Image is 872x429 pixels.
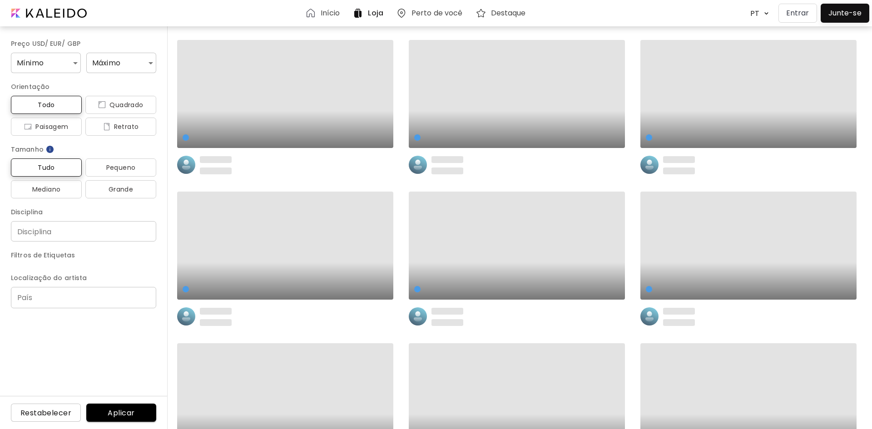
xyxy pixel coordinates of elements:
[85,158,156,177] button: Pequeno
[18,162,74,173] span: Tudo
[11,96,82,114] button: Todo
[24,123,32,130] img: icon
[11,158,82,177] button: Tudo
[85,96,156,114] button: iconQuadrado
[11,53,81,73] div: Mínimo
[476,8,530,19] a: Destaque
[94,408,149,418] span: Aplicar
[11,250,156,261] h6: Filtros de Etiquetas
[305,8,344,19] a: Início
[85,180,156,198] button: Grande
[85,118,156,136] button: iconRetrato
[746,5,761,21] div: PT
[368,10,383,17] h6: Loja
[11,38,156,49] h6: Preço USD/ EUR/ GBP
[778,4,821,23] a: Entrar
[11,180,82,198] button: Mediano
[86,53,156,73] div: Máximo
[18,408,74,418] span: Restabelecer
[11,404,81,422] button: Restabelecer
[18,99,74,110] span: Todo
[762,9,771,18] img: arrow down
[11,207,156,217] h6: Disciplina
[11,118,82,136] button: iconPaisagem
[352,8,386,19] a: Loja
[93,162,149,173] span: Pequeno
[18,121,74,132] span: Paisagem
[11,144,156,155] h6: Tamanho
[396,8,466,19] a: Perto de você
[786,8,809,19] p: Entrar
[98,101,106,108] img: icon
[93,184,149,195] span: Grande
[11,81,156,92] h6: Orientação
[93,121,149,132] span: Retrato
[778,4,817,23] button: Entrar
[11,272,156,283] h6: Localização do artista
[491,10,526,17] h6: Destaque
[321,10,340,17] h6: Início
[93,99,149,110] span: Quadrado
[18,184,74,195] span: Mediano
[45,145,54,154] img: info
[411,10,463,17] h6: Perto de você
[103,123,110,130] img: icon
[86,404,156,422] button: Aplicar
[821,4,869,23] a: Junte-se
